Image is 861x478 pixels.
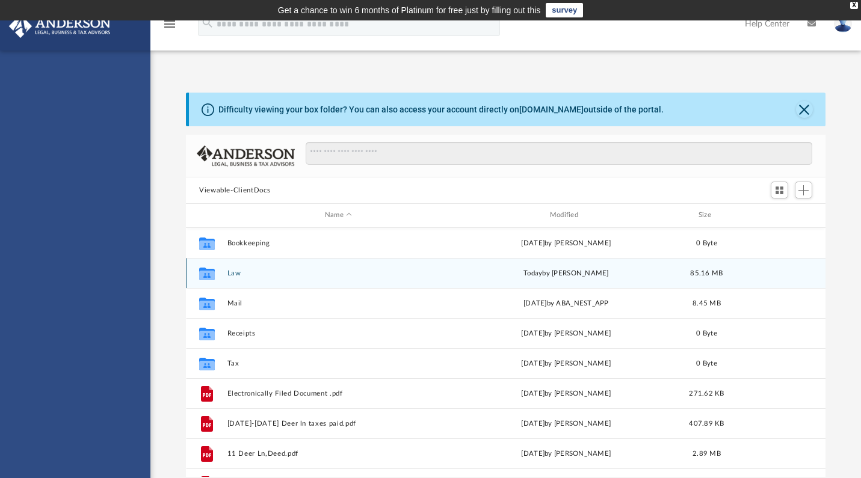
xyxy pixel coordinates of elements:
div: Name [227,210,449,221]
i: menu [162,17,177,31]
button: Add [795,182,813,198]
div: grid [186,228,826,477]
div: [DATE] by [PERSON_NAME] [455,388,677,399]
div: [DATE] by [PERSON_NAME] [455,418,677,429]
div: id [191,210,221,221]
a: menu [162,23,177,31]
span: 0 Byte [696,360,717,366]
input: Search files and folders [306,142,812,165]
span: 2.89 MB [693,450,721,456]
span: 8.45 MB [693,299,721,306]
div: Get a chance to win 6 months of Platinum for free just by filling out this [278,3,541,17]
div: Difficulty viewing your box folder? You can also access your account directly on outside of the p... [218,103,664,116]
button: [DATE]-[DATE] Deer ln taxes paid.pdf [227,420,450,427]
div: by [PERSON_NAME] [455,268,677,278]
div: by ABA_NEST_APP [455,298,677,308]
div: Size [683,210,731,221]
span: 271.62 KB [689,390,724,396]
div: [DATE] by [PERSON_NAME] [455,237,677,248]
button: Electronically Filed Document .pdf [227,390,450,397]
div: Modified [455,210,677,221]
button: Bookkeeping [227,239,450,247]
span: today [523,269,542,276]
div: id [736,210,820,221]
button: Close [796,101,813,118]
button: Receipts [227,329,450,337]
img: User Pic [834,15,852,32]
button: Viewable-ClientDocs [199,185,270,196]
span: [DATE] [523,299,547,306]
span: 0 Byte [696,329,717,336]
button: Switch to Grid View [771,182,789,198]
button: 11 Deer Ln,Deed.pdf [227,450,450,458]
button: Tax [227,360,450,367]
div: [DATE] by [PERSON_NAME] [455,358,677,369]
button: Law [227,269,450,277]
span: 407.89 KB [689,420,724,426]
a: [DOMAIN_NAME] [519,105,584,114]
span: 0 Byte [696,239,717,246]
div: [DATE] by [PERSON_NAME] [455,448,677,459]
div: [DATE] by [PERSON_NAME] [455,328,677,339]
div: close [850,2,858,9]
button: Mail [227,299,450,307]
img: Anderson Advisors Platinum Portal [5,14,114,38]
i: search [201,16,214,29]
span: 85.16 MB [690,269,723,276]
a: survey [546,3,583,17]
